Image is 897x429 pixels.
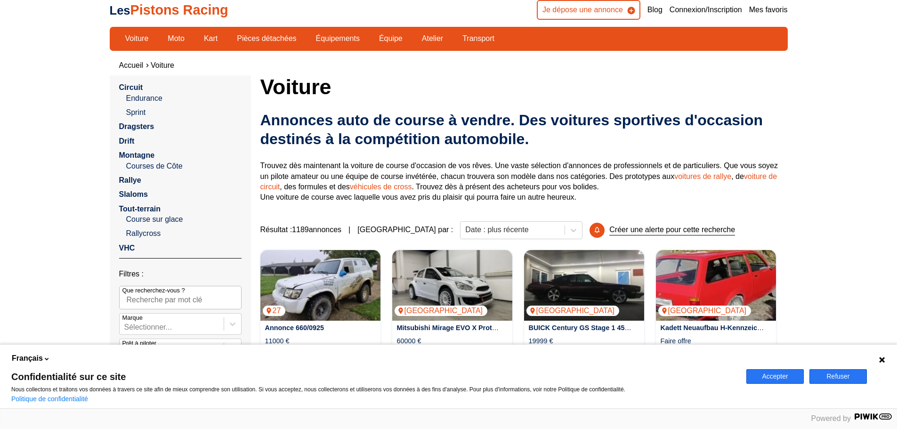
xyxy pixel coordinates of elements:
[122,286,185,295] p: Que recherchez-vous ?
[811,414,851,422] span: Powered by
[647,5,663,15] a: Blog
[119,176,141,184] a: Rallye
[126,93,242,104] a: Endurance
[260,111,788,148] h2: Annonces auto de course à vendre. Des voitures sportives d'occasion destinés à la compétition aut...
[119,151,155,159] a: Montagne
[110,2,228,17] a: LesPistons Racing
[670,5,742,15] a: Connexion/Inscription
[11,386,735,393] p: Nous collectons et traitons vos données à travers ce site afin de mieux comprendre son utilisatio...
[809,369,867,384] button: Refuser
[348,225,350,235] span: |
[119,83,143,91] a: Circuit
[373,31,409,47] a: Équipe
[231,31,302,47] a: Pièces détachées
[119,61,144,69] a: Accueil
[126,107,242,118] a: Sprint
[11,372,735,381] span: Confidentialité sur ce site
[397,336,421,346] p: 60000 €
[310,31,366,47] a: Équipements
[119,244,135,252] a: VHC
[119,190,148,198] a: Slaloms
[124,323,126,332] input: MarqueSélectionner...
[126,214,242,225] a: Course sur glace
[260,161,788,203] p: Trouvez dès maintenant la voiture de course d'occasion de vos rêves. Une vaste sélection d'annonc...
[397,324,539,332] a: Mitsubishi Mirage EVO X Proto Rallye Dytko
[119,269,242,279] p: Filtres :
[529,324,671,332] a: BUICK Century GS Stage 1 455cui Big Block
[119,137,135,145] a: Drift
[526,306,620,316] p: [GEOGRAPHIC_DATA]
[162,31,191,47] a: Moto
[749,5,788,15] a: Mes favoris
[661,324,769,332] a: Kadett Neuaufbau H-Kennzeichen
[674,172,731,180] a: voitures de rallye
[151,61,174,69] a: Voiture
[12,353,43,364] span: Français
[658,306,752,316] p: [GEOGRAPHIC_DATA]
[524,250,644,321] a: BUICK Century GS Stage 1 455cui Big Block[GEOGRAPHIC_DATA]
[260,225,342,235] span: Résultat : 1189 annonces
[416,31,449,47] a: Atelier
[395,306,488,316] p: [GEOGRAPHIC_DATA]
[119,286,242,309] input: Que recherchez-vous ?
[126,228,242,239] a: Rallycross
[529,336,553,346] p: 19999 €
[661,336,691,346] p: Faire offre
[746,369,804,384] button: Accepter
[392,250,512,321] a: Mitsubishi Mirage EVO X Proto Rallye Dytko[GEOGRAPHIC_DATA]
[357,225,453,235] p: [GEOGRAPHIC_DATA] par :
[122,339,157,348] p: Prêt à piloter
[656,250,776,321] a: Kadett Neuaufbau H-Kennzeichen[GEOGRAPHIC_DATA]
[263,306,286,316] p: 27
[656,250,776,321] img: Kadett Neuaufbau H-Kennzeichen
[119,31,155,47] a: Voiture
[119,205,161,213] a: Tout-terrain
[392,250,512,321] img: Mitsubishi Mirage EVO X Proto Rallye Dytko
[122,314,143,322] p: Marque
[260,250,380,321] a: Annonce 660/092527
[524,250,644,321] img: BUICK Century GS Stage 1 455cui Big Block
[110,4,130,17] span: Les
[456,31,501,47] a: Transport
[260,75,788,98] h1: Voiture
[119,122,154,130] a: Dragsters
[265,336,290,346] p: 11000 €
[350,183,412,191] a: véhicules de cross
[126,161,242,171] a: Courses de Côte
[265,324,324,332] a: Annonce 660/0925
[609,225,735,235] p: Créer une alerte pour cette recherche
[11,395,88,403] a: Politique de confidentialité
[198,31,224,47] a: Kart
[260,250,380,321] img: Annonce 660/0925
